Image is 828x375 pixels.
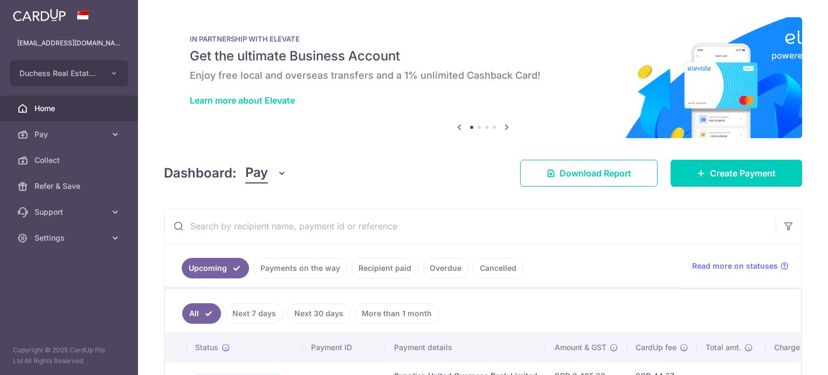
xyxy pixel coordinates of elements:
[10,60,128,86] button: Duchess Real Estate Investment Pte Ltd
[13,9,66,22] img: CardUp
[351,258,418,278] a: Recipient paid
[253,258,347,278] a: Payments on the way
[245,163,268,183] span: Pay
[164,163,237,183] h4: Dashboard:
[520,160,658,187] a: Download Report
[182,258,249,278] a: Upcoming
[34,103,106,114] span: Home
[225,303,283,324] a: Next 7 days
[671,160,802,187] a: Create Payment
[182,303,221,324] a: All
[636,342,677,353] span: CardUp fee
[34,181,106,192] span: Refer & Save
[164,17,802,138] img: Renovation banner
[34,129,106,140] span: Pay
[287,303,350,324] a: Next 30 days
[190,35,776,43] p: IN PARTNERSHIP WITH ELEVATE
[710,167,776,180] span: Create Payment
[692,261,778,271] span: Read more on statuses
[706,342,741,353] span: Total amt.
[245,163,287,183] button: Pay
[34,207,106,217] span: Support
[759,343,817,370] iframe: Opens a widget where you can find more information
[195,342,218,353] span: Status
[17,38,121,49] p: [EMAIL_ADDRESS][DOMAIN_NAME]
[774,342,818,353] span: Charge date
[19,68,99,79] span: Duchess Real Estate Investment Pte Ltd
[190,95,295,106] a: Learn more about Elevate
[164,209,776,243] input: Search by recipient name, payment id or reference
[190,47,776,65] h5: Get the ultimate Business Account
[555,342,606,353] span: Amount & GST
[190,69,776,82] h6: Enjoy free local and overseas transfers and a 1% unlimited Cashback Card!
[692,261,789,271] a: Read more on statuses
[560,167,631,180] span: Download Report
[302,333,385,362] th: Payment ID
[385,333,546,362] th: Payment details
[34,233,106,243] span: Settings
[355,303,439,324] a: More than 1 month
[34,155,106,166] span: Collect
[423,258,468,278] a: Overdue
[473,258,523,278] a: Cancelled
